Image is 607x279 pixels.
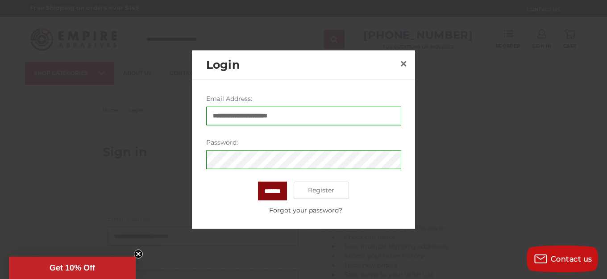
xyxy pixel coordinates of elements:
a: Register [294,181,349,199]
button: Close teaser [134,250,143,258]
div: Get 10% OffClose teaser [9,257,136,279]
label: Email Address: [206,94,401,103]
h2: Login [206,56,396,73]
a: Close [396,57,411,71]
label: Password: [206,137,401,147]
span: × [399,55,407,72]
button: Contact us [527,246,598,272]
span: Get 10% Off [50,263,95,272]
a: Forgot your password? [211,205,401,215]
span: Contact us [551,255,592,263]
